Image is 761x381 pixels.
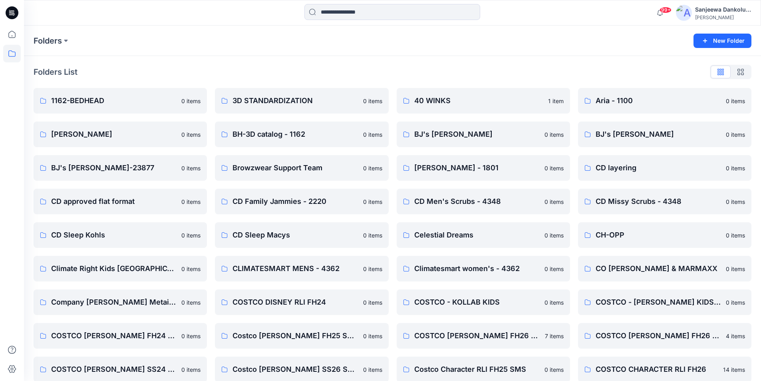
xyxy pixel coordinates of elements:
p: COSTCO DISNEY RLI FH24 [232,297,358,308]
p: Aria - 1100 [596,95,721,106]
a: CD approved flat format0 items [34,189,207,214]
p: CD Men's Scrubs - 4348 [414,196,540,207]
p: 0 items [544,130,564,139]
a: COSTCO DISNEY RLI FH240 items [215,289,388,315]
p: 0 items [726,97,745,105]
p: 4 items [726,332,745,340]
a: Aria - 11000 items [578,88,751,114]
p: 14 items [723,365,745,374]
a: CH-OPP0 items [578,222,751,248]
p: Climatesmart women's - 4362 [414,263,540,274]
p: 0 items [363,164,382,172]
p: 0 items [181,265,201,273]
a: COSTCO [PERSON_NAME] FH26 STYLE 12-55434 items [578,323,751,349]
p: 0 items [181,164,201,172]
a: Climatesmart women's - 43620 items [397,256,570,281]
p: COSTCO [PERSON_NAME] FH26 STYLE 12-5543 [596,330,721,341]
p: 0 items [726,164,745,172]
p: 0 items [726,265,745,273]
div: Sanjeewa Dankoluwage [695,5,751,14]
a: 3D STANDARDIZATION0 items [215,88,388,114]
p: CD Sleep Macys [232,229,358,241]
p: 0 items [181,365,201,374]
p: BH-3D catalog - 1162 [232,129,358,140]
p: [PERSON_NAME] - 1801 [414,162,540,174]
p: Browzwear Support Team [232,162,358,174]
p: 1 item [548,97,564,105]
a: CD Sleep Kohls0 items [34,222,207,248]
p: 0 items [544,298,564,307]
p: 0 items [726,197,745,206]
p: CD Family Jammies - 2220 [232,196,358,207]
p: COSTCO [PERSON_NAME] FH24 SMS [51,330,177,341]
a: BJ's [PERSON_NAME]-238770 items [34,155,207,181]
p: Folders List [34,66,77,78]
span: 99+ [660,7,672,13]
p: 0 items [363,265,382,273]
p: BJ's [PERSON_NAME]-23877 [51,162,177,174]
a: COSTCO - [PERSON_NAME] KIDS - DESIGN USE0 items [578,289,751,315]
a: CLIMATESMART MENS - 43620 items [215,256,388,281]
p: Company [PERSON_NAME] Metail Project [51,297,177,308]
p: CO [PERSON_NAME] & MARMAXX [596,263,721,274]
p: 40 WINKS [414,95,543,106]
p: 0 items [544,164,564,172]
p: [PERSON_NAME] [51,129,177,140]
a: Climate Right Kids [GEOGRAPHIC_DATA]0 items [34,256,207,281]
a: CO [PERSON_NAME] & MARMAXX0 items [578,256,751,281]
a: [PERSON_NAME] - 18010 items [397,155,570,181]
p: 0 items [181,332,201,340]
a: Folders [34,35,62,46]
p: BJ's [PERSON_NAME] [596,129,721,140]
a: [PERSON_NAME]0 items [34,122,207,147]
p: CD Missy Scrubs - 4348 [596,196,721,207]
p: CD layering [596,162,721,174]
a: CD layering0 items [578,155,751,181]
p: 3D STANDARDIZATION [232,95,358,106]
a: Celestial Dreams0 items [397,222,570,248]
a: BJ's [PERSON_NAME]0 items [397,122,570,147]
a: Company [PERSON_NAME] Metail Project0 items [34,289,207,315]
a: CD Sleep Macys0 items [215,222,388,248]
p: 0 items [181,130,201,139]
a: CD Men's Scrubs - 43480 items [397,189,570,214]
a: BH-3D catalog - 11620 items [215,122,388,147]
p: 0 items [544,265,564,273]
p: 0 items [363,130,382,139]
div: [PERSON_NAME] [695,14,751,20]
p: COSTCO - KOLLAB KIDS [414,297,540,308]
p: 7 items [545,332,564,340]
a: COSTCO [PERSON_NAME] FH26 3D7 items [397,323,570,349]
a: 40 WINKS1 item [397,88,570,114]
p: 0 items [544,231,564,239]
p: 0 items [181,197,201,206]
a: BJ's [PERSON_NAME]0 items [578,122,751,147]
p: 0 items [363,365,382,374]
p: 0 items [726,231,745,239]
p: 1162-BEDHEAD [51,95,177,106]
p: 0 items [363,332,382,340]
p: 0 items [181,97,201,105]
p: CD approved flat format [51,196,177,207]
p: 0 items [181,231,201,239]
p: BJ's [PERSON_NAME] [414,129,540,140]
a: Browzwear Support Team0 items [215,155,388,181]
p: Climate Right Kids [GEOGRAPHIC_DATA] [51,263,177,274]
button: New Folder [693,34,751,48]
p: 0 items [181,298,201,307]
img: avatar [676,5,692,21]
p: CH-OPP [596,229,721,241]
a: CD Family Jammies - 22200 items [215,189,388,214]
p: CLIMATESMART MENS - 4362 [232,263,358,274]
p: CD Sleep Kohls [51,229,177,241]
p: Costco [PERSON_NAME] FH25 SMS [232,330,358,341]
p: Costco Character RLI FH25 SMS [414,364,540,375]
p: 0 items [726,130,745,139]
p: COSTCO CHARACTER RLI FH26 [596,364,718,375]
p: 0 items [363,197,382,206]
p: COSTCO [PERSON_NAME] FH26 3D [414,330,540,341]
a: COSTCO - KOLLAB KIDS0 items [397,289,570,315]
p: 0 items [363,97,382,105]
p: 0 items [726,298,745,307]
a: Costco [PERSON_NAME] FH25 SMS0 items [215,323,388,349]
